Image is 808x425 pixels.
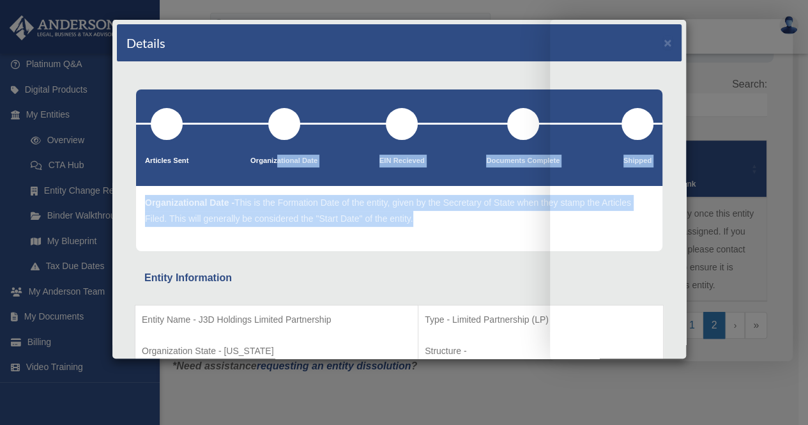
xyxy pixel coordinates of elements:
[425,343,657,359] p: Structure -
[144,269,654,287] div: Entity Information
[550,19,793,361] iframe: Chat Window
[379,155,425,167] p: EIN Recieved
[250,155,317,167] p: Organizational Date
[425,312,657,328] p: Type - Limited Partnership (LP)
[142,343,411,359] p: Organization State - [US_STATE]
[145,155,188,167] p: Articles Sent
[126,34,165,52] h4: Details
[486,155,560,167] p: Documents Complete
[145,195,653,226] p: This is the Formation Date of the entity, given by the Secretary of State when they stamp the Art...
[145,197,234,208] span: Organizational Date -
[142,312,411,328] p: Entity Name - J3D Holdings Limited Partnership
